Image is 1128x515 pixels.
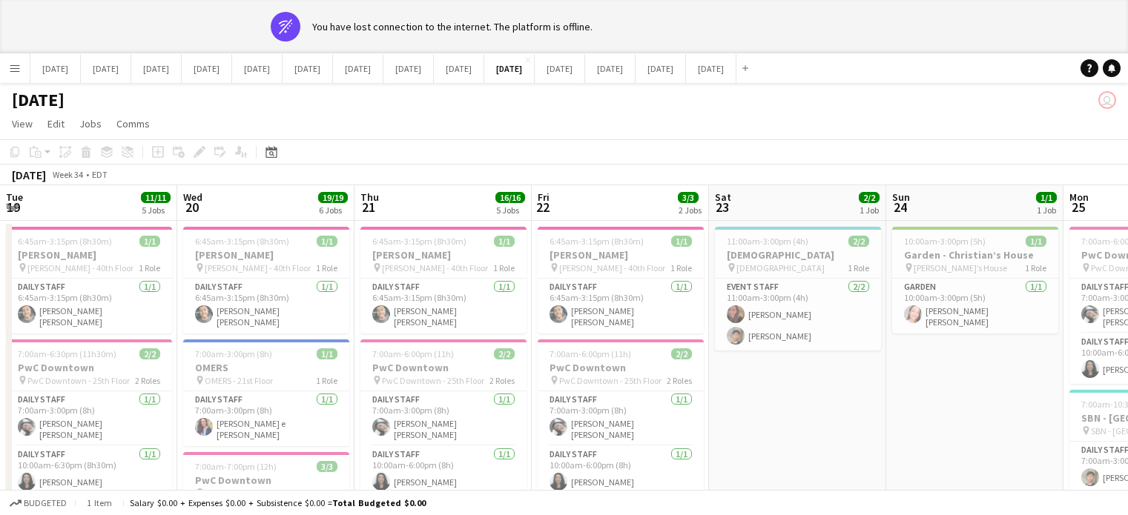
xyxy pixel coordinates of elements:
span: 11:00am-3:00pm (4h) [727,236,808,247]
h3: PwC Downtown [360,361,527,374]
div: 5 Jobs [142,205,170,216]
span: Budgeted [24,498,67,508]
a: Comms [111,114,156,133]
span: 16/16 [495,192,525,203]
h3: [PERSON_NAME] [183,248,349,262]
span: 2/2 [494,348,515,359]
span: 19/19 [318,192,348,203]
div: 6 Jobs [319,205,347,216]
span: [PERSON_NAME] - 40th Floor [205,262,311,273]
span: 1/1 [671,236,692,247]
span: 7:00am-3:00pm (8h) [195,348,272,359]
h3: PwC Downtown [6,361,172,374]
span: Thu [360,190,379,204]
span: 2/2 [671,348,692,359]
button: [DATE] [182,54,232,83]
app-job-card: 6:45am-3:15pm (8h30m)1/1[PERSON_NAME] [PERSON_NAME] - 40th Floor1 RoleDaily Staff1/16:45am-3:15pm... [183,227,349,333]
span: Sun [892,190,910,204]
span: Fri [538,190,550,204]
button: [DATE] [131,54,182,83]
span: 1 Role [848,262,869,273]
button: [DATE] [636,54,686,83]
button: [DATE] [535,54,585,83]
span: 6:45am-3:15pm (8h30m) [372,236,466,247]
span: 1 Role [139,262,160,273]
span: Mon [1069,190,1089,204]
span: 2 Roles [667,375,692,386]
span: 22 [535,199,550,216]
div: 6:45am-3:15pm (8h30m)1/1[PERSON_NAME] [PERSON_NAME] - 40th Floor1 RoleDaily Staff1/16:45am-3:15pm... [6,227,172,333]
span: [DEMOGRAPHIC_DATA] [736,262,825,273]
div: 7:00am-6:00pm (11h)2/2PwC Downtown PwC Downtown - 25th Floor2 RolesDaily Staff1/17:00am-3:00pm (8... [538,339,704,496]
span: 1 Role [670,262,692,273]
span: View [12,117,33,130]
app-job-card: 7:00am-3:00pm (8h)1/1OMERS OMERS - 21st Floor1 RoleDaily Staff1/17:00am-3:00pm (8h)[PERSON_NAME] ... [183,339,349,446]
app-card-role: Daily Staff1/110:00am-6:00pm (8h)[PERSON_NAME] [538,446,704,496]
span: 7:00am-6:00pm (11h) [550,348,631,359]
app-card-role: Daily Staff1/17:00am-3:00pm (8h)[PERSON_NAME] [PERSON_NAME] [360,391,527,446]
a: View [6,114,39,133]
span: 3/3 [317,461,337,472]
app-card-role: Daily Staff1/16:45am-3:15pm (8h30m)[PERSON_NAME] [PERSON_NAME] [6,279,172,333]
button: [DATE] [383,54,434,83]
span: 6:45am-3:15pm (8h30m) [195,236,289,247]
div: 7:00am-6:00pm (11h)2/2PwC Downtown PwC Downtown - 25th Floor2 RolesDaily Staff1/17:00am-3:00pm (8... [360,339,527,496]
h3: PwC Downtown [538,361,704,374]
span: Week 34 [49,169,86,180]
div: 1 Job [1037,205,1056,216]
h3: PwC Downtown [183,474,349,487]
div: You have lost connection to the internet. The platform is offline. [312,20,593,33]
button: [DATE] [283,54,333,83]
app-user-avatar: Jolanta Rokowski [1098,91,1116,109]
span: 3/3 [678,192,699,203]
span: PwC Downtown - 25th Floor [559,375,662,386]
button: [DATE] [434,54,484,83]
span: 1/1 [1036,192,1057,203]
span: 10:00am-3:00pm (5h) [904,236,986,247]
h3: [PERSON_NAME] [6,248,172,262]
span: 1 Role [316,375,337,386]
button: [DATE] [30,54,81,83]
span: [PERSON_NAME] - 40th Floor [382,262,488,273]
span: [PERSON_NAME]’s House [914,262,1007,273]
span: 2/2 [139,348,160,359]
span: 1/1 [139,236,160,247]
span: Edit [47,117,65,130]
h3: OMERS [183,361,349,374]
app-card-role: Daily Staff1/16:45am-3:15pm (8h30m)[PERSON_NAME] [PERSON_NAME] [183,279,349,333]
span: 2/2 [859,192,880,203]
span: 23 [713,199,731,216]
span: 21 [358,199,379,216]
span: [PERSON_NAME] - 40th Floor [27,262,133,273]
span: 1 Role [316,262,337,273]
button: [DATE] [686,54,736,83]
app-card-role: Daily Staff1/17:00am-3:00pm (8h)[PERSON_NAME] [PERSON_NAME] [538,391,704,446]
span: 7:00am-6:30pm (11h30m) [18,348,116,359]
h3: [DEMOGRAPHIC_DATA] [715,248,881,262]
app-card-role: Daily Staff1/17:00am-3:00pm (8h)[PERSON_NAME] [PERSON_NAME] [6,391,172,446]
h1: [DATE] [12,89,65,111]
app-card-role: Event Staff2/211:00am-3:00pm (4h)[PERSON_NAME][PERSON_NAME] [715,279,881,350]
app-job-card: 6:45am-3:15pm (8h30m)1/1[PERSON_NAME] [PERSON_NAME] - 40th Floor1 RoleDaily Staff1/16:45am-3:15pm... [538,227,704,333]
div: 1 Job [860,205,879,216]
span: 1 Role [1025,262,1046,273]
span: 6:45am-3:15pm (8h30m) [18,236,112,247]
h3: Garden - Christian’s House [892,248,1058,262]
app-job-card: 11:00am-3:00pm (4h)2/2[DEMOGRAPHIC_DATA] [DEMOGRAPHIC_DATA]1 RoleEvent Staff2/211:00am-3:00pm (4h... [715,227,881,350]
span: 7:00am-6:00pm (11h) [372,348,454,359]
app-job-card: 6:45am-3:15pm (8h30m)1/1[PERSON_NAME] [PERSON_NAME] - 40th Floor1 RoleDaily Staff1/16:45am-3:15pm... [360,227,527,333]
a: Jobs [73,114,108,133]
app-card-role: Daily Staff1/110:00am-6:00pm (8h)[PERSON_NAME] [360,446,527,496]
button: Budgeted [7,495,69,511]
span: 1 Role [493,262,515,273]
span: 1/1 [317,348,337,359]
span: 2 Roles [135,375,160,386]
span: 19 [4,199,23,216]
app-job-card: 7:00am-6:30pm (11h30m)2/2PwC Downtown PwC Downtown - 25th Floor2 RolesDaily Staff1/17:00am-3:00pm... [6,339,172,496]
h3: [PERSON_NAME] [538,248,704,262]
